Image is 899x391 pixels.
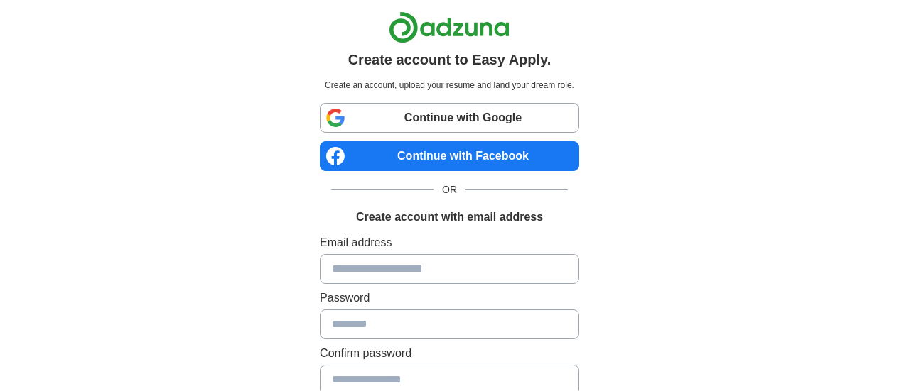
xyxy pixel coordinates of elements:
img: Adzuna logo [389,11,510,43]
span: OR [434,182,465,197]
label: Confirm password [320,345,579,362]
h1: Create account to Easy Apply. [348,49,551,70]
h1: Create account with email address [356,209,543,226]
p: Create an account, upload your resume and land your dream role. [323,79,576,92]
label: Password [320,290,579,307]
label: Email address [320,234,579,251]
a: Continue with Google [320,103,579,133]
a: Continue with Facebook [320,141,579,171]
